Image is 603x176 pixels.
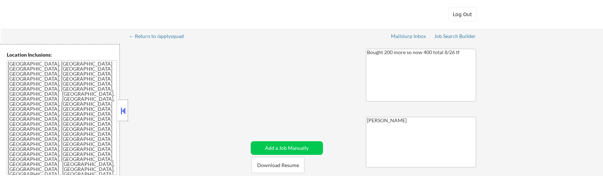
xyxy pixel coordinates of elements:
div: Job Search Builder [434,34,476,39]
button: Add a Job Manually [251,141,323,155]
div: Location Inclusions: [7,51,117,58]
a: ← Return to /applysquad [129,33,191,41]
button: Log Out [448,7,477,22]
div: Mailslurp Inbox [391,34,427,39]
div: ← Return to /applysquad [129,34,191,39]
a: Mailslurp Inbox [391,33,427,41]
a: Job Search Builder [434,33,476,41]
button: Download Resume [251,157,304,173]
